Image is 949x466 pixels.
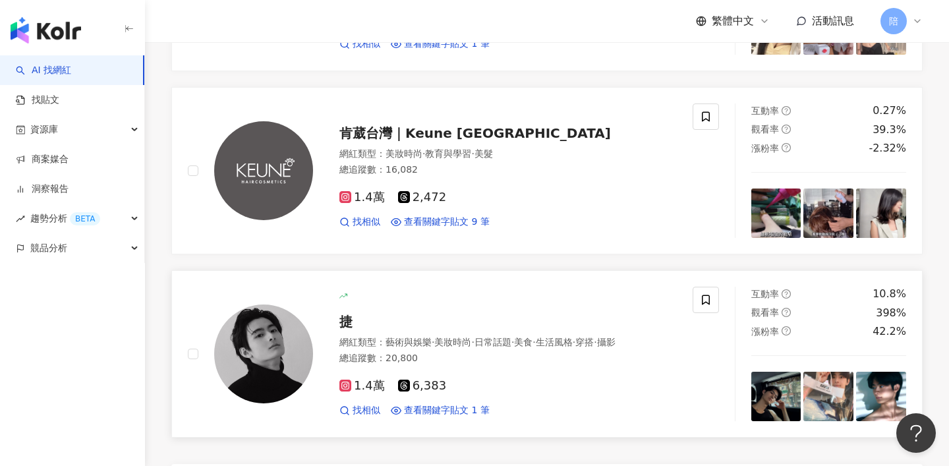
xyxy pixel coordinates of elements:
[339,352,677,365] div: 總追蹤數 ： 20,800
[896,413,936,453] iframe: Help Scout Beacon - Open
[391,38,490,51] a: 查看關鍵字貼文 1 筆
[597,337,616,347] span: 攝影
[751,289,779,299] span: 互動率
[339,404,380,417] a: 找相似
[339,148,677,161] div: 網紅類型 ：
[386,337,432,347] span: 藝術與娛樂
[30,204,100,233] span: 趨勢分析
[30,233,67,263] span: 競品分析
[339,163,677,177] div: 總追蹤數 ： 16,082
[404,216,490,229] span: 查看關鍵字貼文 9 筆
[404,404,490,417] span: 查看關鍵字貼文 1 筆
[339,314,353,330] span: 捷
[339,336,677,349] div: 網紅類型 ：
[812,15,854,27] span: 活動訊息
[873,103,906,118] div: 0.27%
[386,148,422,159] span: 美妝時尚
[425,148,471,159] span: 教育與學習
[869,141,906,156] div: -2.32%
[751,189,801,239] img: post-image
[751,372,801,422] img: post-image
[434,337,471,347] span: 美妝時尚
[575,337,594,347] span: 穿搭
[782,143,791,152] span: question-circle
[353,38,380,51] span: 找相似
[471,337,474,347] span: ·
[751,143,779,154] span: 漲粉率
[782,125,791,134] span: question-circle
[432,337,434,347] span: ·
[712,14,754,28] span: 繁體中文
[803,372,853,422] img: post-image
[474,148,493,159] span: 美髮
[782,308,791,317] span: question-circle
[214,305,313,403] img: KOL Avatar
[171,87,923,254] a: KOL Avatar肯葳台灣｜Keune [GEOGRAPHIC_DATA]網紅類型：美妝時尚·教育與學習·美髮總追蹤數：16,0821.4萬2,472找相似查看關鍵字貼文 9 筆互動率ques...
[782,289,791,299] span: question-circle
[353,216,380,229] span: 找相似
[751,124,779,134] span: 觀看率
[532,337,535,347] span: ·
[398,379,447,393] span: 6,383
[16,183,69,196] a: 洞察報告
[11,17,81,44] img: logo
[594,337,596,347] span: ·
[873,324,906,339] div: 42.2%
[404,38,490,51] span: 查看關鍵字貼文 1 筆
[398,190,447,204] span: 2,472
[339,125,611,141] span: 肯葳台灣｜Keune [GEOGRAPHIC_DATA]
[391,216,490,229] a: 查看關鍵字貼文 9 筆
[889,14,898,28] span: 陪
[573,337,575,347] span: ·
[782,106,791,115] span: question-circle
[803,189,853,239] img: post-image
[856,372,906,422] img: post-image
[70,212,100,225] div: BETA
[873,287,906,301] div: 10.8%
[751,105,779,116] span: 互動率
[30,115,58,144] span: 資源庫
[873,123,906,137] div: 39.3%
[876,306,906,320] div: 398%
[536,337,573,347] span: 生活風格
[16,214,25,223] span: rise
[16,153,69,166] a: 商案媒合
[339,190,385,204] span: 1.4萬
[214,121,313,220] img: KOL Avatar
[856,189,906,239] img: post-image
[474,337,511,347] span: 日常話題
[511,337,514,347] span: ·
[16,64,71,77] a: searchAI 找網紅
[339,379,385,393] span: 1.4萬
[751,307,779,318] span: 觀看率
[339,38,380,51] a: 找相似
[751,326,779,337] span: 漲粉率
[514,337,532,347] span: 美食
[422,148,425,159] span: ·
[391,404,490,417] a: 查看關鍵字貼文 1 筆
[171,270,923,438] a: KOL Avatar捷網紅類型：藝術與娛樂·美妝時尚·日常話題·美食·生活風格·穿搭·攝影總追蹤數：20,8001.4萬6,383找相似查看關鍵字貼文 1 筆互動率question-circle...
[339,216,380,229] a: 找相似
[471,148,474,159] span: ·
[16,94,59,107] a: 找貼文
[782,326,791,335] span: question-circle
[353,404,380,417] span: 找相似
